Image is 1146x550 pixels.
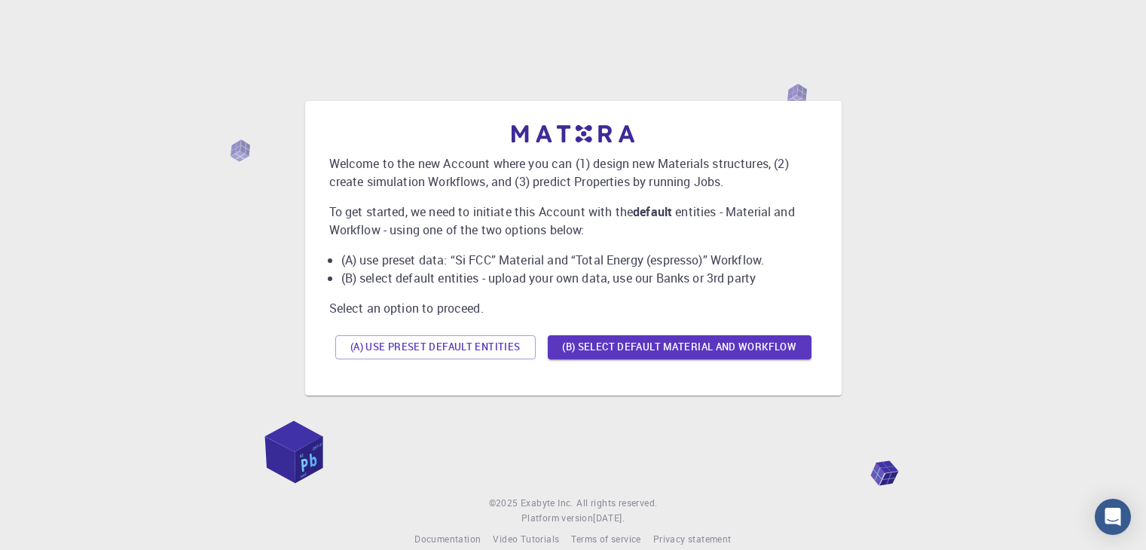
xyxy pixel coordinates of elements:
span: Video Tutorials [493,533,559,545]
a: Exabyte Inc. [521,496,573,511]
span: [DATE] . [593,512,625,524]
a: Documentation [414,532,481,547]
span: Privacy statement [653,533,732,545]
img: logo [512,125,635,142]
a: [DATE]. [593,511,625,526]
a: Privacy statement [653,532,732,547]
a: Video Tutorials [493,532,559,547]
span: Documentation [414,533,481,545]
span: Exabyte Inc. [521,497,573,509]
span: Terms of service [571,533,640,545]
div: Open Intercom Messenger [1095,499,1131,535]
span: © 2025 [489,496,521,511]
button: (B) Select default material and workflow [548,335,811,359]
a: Terms of service [571,532,640,547]
span: Platform version [521,511,593,526]
p: To get started, we need to initiate this Account with the entities - Material and Workflow - usin... [329,203,817,239]
p: Select an option to proceed. [329,299,817,317]
li: (B) select default entities - upload your own data, use our Banks or 3rd party [341,269,817,287]
button: (A) Use preset default entities [335,335,536,359]
span: All rights reserved. [576,496,657,511]
li: (A) use preset data: “Si FCC” Material and “Total Energy (espresso)” Workflow. [341,251,817,269]
p: Welcome to the new Account where you can (1) design new Materials structures, (2) create simulati... [329,154,817,191]
b: default [633,203,672,220]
